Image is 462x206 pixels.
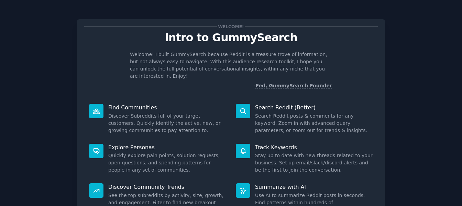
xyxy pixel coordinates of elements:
p: Intro to GummySearch [84,32,378,44]
span: Welcome! [217,23,245,30]
div: - [254,82,332,89]
p: Summarize with AI [255,183,373,191]
dd: Quickly explore pain points, solution requests, open questions, and spending patterns for people ... [108,152,226,174]
p: Find Communities [108,104,226,111]
dd: Stay up to date with new threads related to your business. Set up email/slack/discord alerts and ... [255,152,373,174]
p: Explore Personas [108,144,226,151]
p: Welcome! I built GummySearch because Reddit is a treasure trove of information, but not always ea... [130,51,332,80]
p: Search Reddit (Better) [255,104,373,111]
p: Discover Community Trends [108,183,226,191]
dd: Discover Subreddits full of your target customers. Quickly identify the active, new, or growing c... [108,112,226,134]
a: Fed, GummySearch Founder [255,83,332,89]
dd: Search Reddit posts & comments for any keyword. Zoom in with advanced query parameters, or zoom o... [255,112,373,134]
p: Track Keywords [255,144,373,151]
